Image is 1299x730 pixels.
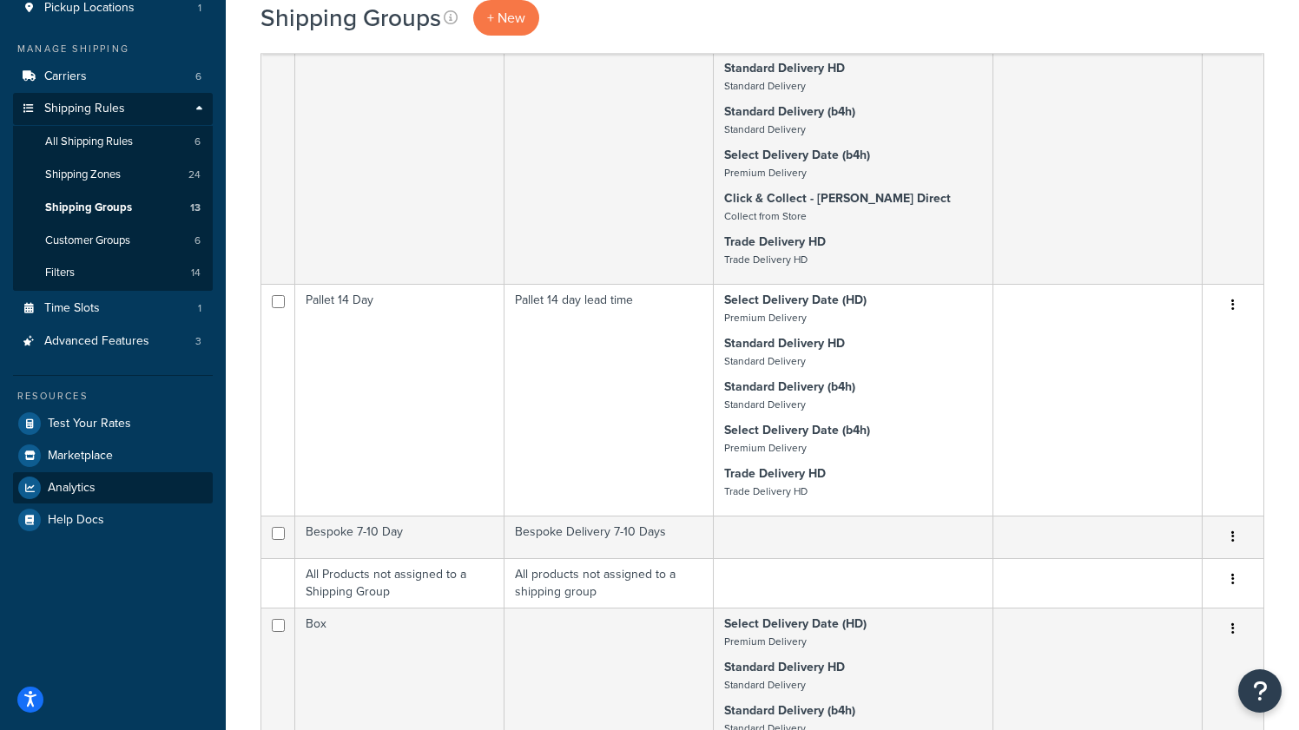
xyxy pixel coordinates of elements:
span: 14 [191,266,201,280]
a: Analytics [13,472,213,503]
small: Standard Delivery [724,78,806,94]
td: Pre Order Items - Box Delivery [504,9,714,284]
span: 1 [198,301,201,316]
a: Help Docs [13,504,213,536]
td: Bespoke 7-10 Day [295,516,504,558]
li: Time Slots [13,293,213,325]
span: Help Docs [48,513,104,528]
span: Time Slots [44,301,100,316]
small: Standard Delivery [724,677,806,693]
span: All Shipping Rules [45,135,133,149]
span: 13 [190,201,201,215]
span: Shipping Groups [45,201,132,215]
div: Resources [13,389,213,404]
a: Advanced Features 3 [13,326,213,358]
small: Trade Delivery HD [724,483,808,499]
small: Premium Delivery [724,310,807,326]
span: 24 [188,168,201,182]
td: Pallet 14 day lead time [504,284,714,516]
span: Filters [45,266,75,280]
strong: Standard Delivery HD [724,59,845,77]
span: 6 [195,135,201,149]
a: Carriers 6 [13,61,213,93]
span: 6 [195,69,201,84]
li: Customer Groups [13,225,213,257]
td: All products not assigned to a shipping group [504,558,714,608]
a: Shipping Zones 24 [13,159,213,191]
a: Test Your Rates [13,408,213,439]
a: All Shipping Rules 6 [13,126,213,158]
span: Pickup Locations [44,1,135,16]
span: Customer Groups [45,233,130,248]
small: Premium Delivery [724,440,807,456]
small: Premium Delivery [724,634,807,649]
small: Standard Delivery [724,122,806,137]
h1: Shipping Groups [260,1,441,35]
div: Manage Shipping [13,42,213,56]
span: Test Your Rates [48,417,131,431]
li: Advanced Features [13,326,213,358]
strong: Trade Delivery HD [724,233,826,251]
a: Shipping Rules [13,93,213,125]
small: Trade Delivery HD [724,252,808,267]
span: Advanced Features [44,334,149,349]
td: All Products not assigned to a Shipping Group [295,558,504,608]
span: Marketplace [48,449,113,464]
span: + New [487,8,525,28]
li: Shipping Rules [13,93,213,291]
a: Marketplace [13,440,213,471]
li: Shipping Zones [13,159,213,191]
strong: Standard Delivery HD [724,658,845,676]
span: Shipping Zones [45,168,121,182]
li: Carriers [13,61,213,93]
strong: Standard Delivery (b4h) [724,102,855,121]
small: Premium Delivery [724,165,807,181]
strong: Select Delivery Date (b4h) [724,146,870,164]
span: Shipping Rules [44,102,125,116]
strong: Standard Delivery (b4h) [724,701,855,720]
li: All Shipping Rules [13,126,213,158]
span: 6 [195,233,201,248]
span: Carriers [44,69,87,84]
td: Pallet 14 Day [295,284,504,516]
strong: Select Delivery Date (HD) [724,291,867,309]
strong: Standard Delivery HD [724,334,845,352]
a: Shipping Groups 13 [13,192,213,224]
a: Time Slots 1 [13,293,213,325]
a: Customer Groups 6 [13,225,213,257]
button: Open Resource Center [1238,669,1282,713]
li: Filters [13,257,213,289]
strong: Click & Collect - [PERSON_NAME] Direct [724,189,951,207]
span: 1 [198,1,201,16]
span: 3 [195,334,201,349]
strong: Select Delivery Date (b4h) [724,421,870,439]
small: Standard Delivery [724,353,806,369]
small: Standard Delivery [724,397,806,412]
strong: Select Delivery Date (HD) [724,615,867,633]
small: Collect from Store [724,208,807,224]
span: Analytics [48,481,96,496]
li: Shipping Groups [13,192,213,224]
td: Box Pre-Orders [295,9,504,284]
td: Bespoke Delivery 7-10 Days [504,516,714,558]
strong: Standard Delivery (b4h) [724,378,855,396]
strong: Trade Delivery HD [724,464,826,483]
a: Filters 14 [13,257,213,289]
